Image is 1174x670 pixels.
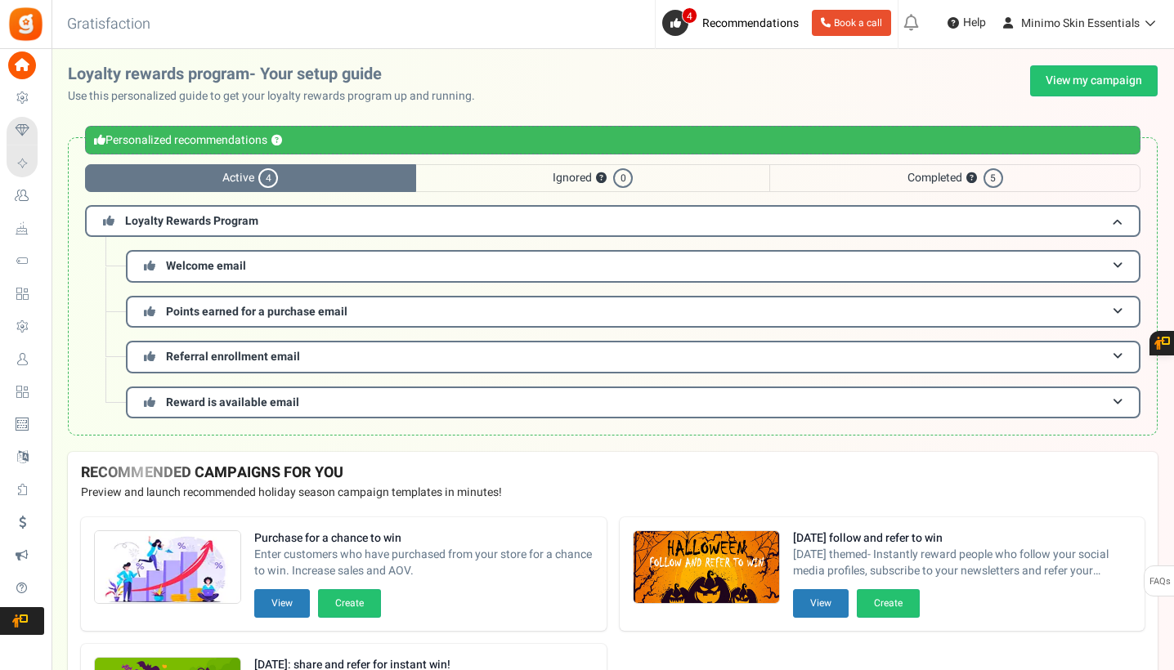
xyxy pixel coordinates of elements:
[793,547,1132,579] span: [DATE] themed- Instantly reward people who follow your social media profiles, subscribe to your n...
[857,589,920,618] button: Create
[7,6,44,42] img: Gratisfaction
[318,589,381,618] button: Create
[1149,566,1171,597] span: FAQs
[68,65,488,83] h2: Loyalty rewards program- Your setup guide
[166,394,299,411] span: Reward is available email
[613,168,633,188] span: 0
[95,531,240,605] img: Recommended Campaigns
[812,10,891,36] a: Book a call
[85,126,1140,154] div: Personalized recommendations
[125,212,258,230] span: Loyalty Rewards Program
[68,88,488,105] p: Use this personalized guide to get your loyalty rewards program up and running.
[271,136,282,146] button: ?
[662,10,805,36] a: 4 Recommendations
[634,531,779,605] img: Recommended Campaigns
[959,15,986,31] span: Help
[596,173,607,184] button: ?
[254,547,594,579] span: Enter customers who have purchased from your store for a chance to win. Increase sales and AOV.
[254,530,594,547] strong: Purchase for a chance to win
[984,168,1003,188] span: 5
[166,303,347,320] span: Points earned for a purchase email
[81,485,1145,501] p: Preview and launch recommended holiday season campaign templates in minutes!
[81,465,1145,481] h4: RECOMMENDED CAMPAIGNS FOR YOU
[254,589,310,618] button: View
[966,173,977,184] button: ?
[682,7,697,24] span: 4
[702,15,799,32] span: Recommendations
[941,10,993,36] a: Help
[85,164,416,192] span: Active
[258,168,278,188] span: 4
[166,257,246,275] span: Welcome email
[793,589,849,618] button: View
[1021,15,1140,32] span: Minimo Skin Essentials
[793,530,1132,547] strong: [DATE] follow and refer to win
[769,164,1140,192] span: Completed
[49,8,168,41] h3: Gratisfaction
[416,164,770,192] span: Ignored
[1030,65,1158,96] a: View my campaign
[166,348,300,365] span: Referral enrollment email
